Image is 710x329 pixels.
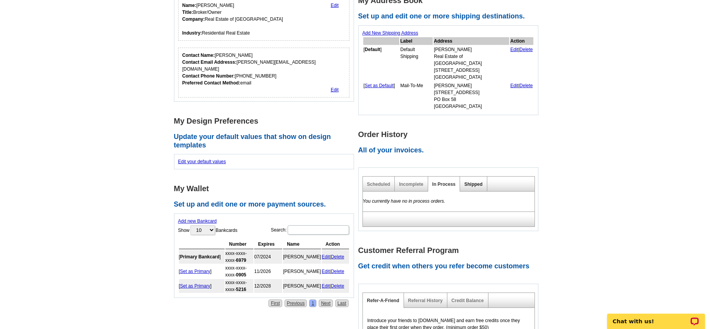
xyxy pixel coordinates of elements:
h2: All of your invoices. [358,146,543,155]
a: Delete [331,283,344,289]
div: Who should we contact regarding order issues? [178,48,350,98]
a: Delete [520,47,533,52]
a: Set as Primary [180,283,210,289]
h1: My Wallet [174,185,358,193]
td: [PERSON_NAME] [STREET_ADDRESS] PO Box 58 [GEOGRAPHIC_DATA] [434,82,509,110]
a: Set as Primary [180,269,210,274]
h2: Get credit when others you refer become customers [358,262,543,271]
a: Edit [331,3,339,8]
a: Set as Default [365,83,394,88]
h1: My Design Preferences [174,117,358,125]
div: [PERSON_NAME] [PERSON_NAME][EMAIL_ADDRESS][DOMAIN_NAME] [PHONE_NUMBER] email [182,52,346,86]
a: Edit [322,269,330,274]
a: Add new Bankcard [178,218,217,224]
strong: Preferred Contact Method: [182,80,240,86]
div: [PERSON_NAME] Broker/Owner Real Estate of [GEOGRAPHIC_DATA] Residential Real Estate [182,2,283,36]
a: Edit your default values [178,159,226,164]
td: [ ] [179,279,225,293]
a: Add New Shipping Address [362,30,418,36]
a: Refer-A-Friend [367,298,399,303]
h1: Order History [358,131,543,139]
strong: Company: [182,17,205,22]
th: Number [225,240,253,249]
th: Address [434,37,509,45]
a: First [268,299,282,307]
a: 1 [309,299,316,307]
strong: 0905 [236,272,247,278]
a: Previous [285,299,307,307]
td: [PERSON_NAME] Real Estate of [GEOGRAPHIC_DATA] [STREET_ADDRESS] [GEOGRAPHIC_DATA] [434,46,509,81]
th: Action [510,37,533,45]
label: Show Bankcards [178,225,238,236]
a: Incomplete [399,182,423,187]
td: | [322,279,349,293]
th: Label [400,37,433,45]
td: Mail-To-Me [400,82,433,110]
a: Edit [510,83,518,88]
td: | [510,82,533,110]
a: Edit [322,254,330,260]
td: 07/2024 [254,250,282,264]
td: 11/2026 [254,265,282,278]
td: | [322,250,349,264]
td: xxxx-xxxx-xxxx- [225,265,253,278]
td: [ ] [179,250,225,264]
a: Delete [331,269,344,274]
strong: 6979 [236,258,247,263]
a: Edit [322,283,330,289]
strong: Contact Email Addresss: [182,60,237,65]
td: [PERSON_NAME] [283,250,321,264]
label: Search: [271,225,349,235]
a: Delete [520,83,533,88]
a: Scheduled [367,182,391,187]
strong: Name: [182,3,197,8]
h2: Set up and edit one or more payment sources. [174,200,358,209]
td: xxxx-xxxx-xxxx- [225,250,253,264]
td: 12/2028 [254,279,282,293]
a: Credit Balance [452,298,484,303]
h1: Customer Referral Program [358,246,543,255]
td: | [322,265,349,278]
h2: Update your default values that show on design templates [174,133,358,149]
a: In Process [432,182,456,187]
h2: Set up and edit one or more shipping destinations. [358,12,543,21]
td: | [510,46,533,81]
a: Last [335,299,349,307]
a: Next [319,299,333,307]
th: Expires [254,240,282,249]
input: Search: [288,225,349,235]
b: Default [365,47,381,52]
a: Edit [510,47,518,52]
td: [ ] [363,82,399,110]
a: Referral History [408,298,443,303]
strong: Contact Name: [182,53,215,58]
td: Default Shipping [400,46,433,81]
a: Shipped [464,182,482,187]
td: [PERSON_NAME] [283,279,321,293]
iframe: LiveChat chat widget [602,305,710,329]
strong: Industry: [182,30,202,36]
b: Primary Bankcard [180,254,220,260]
select: ShowBankcards [190,225,215,235]
th: Action [322,240,349,249]
td: [ ] [179,265,225,278]
strong: Title: [182,10,193,15]
td: [ ] [363,46,399,81]
th: Name [283,240,321,249]
em: You currently have no in process orders. [363,198,445,204]
a: Edit [331,87,339,93]
td: [PERSON_NAME] [283,265,321,278]
strong: 5216 [236,287,247,292]
a: Delete [331,254,344,260]
strong: Contact Phone Number: [182,73,235,79]
td: xxxx-xxxx-xxxx- [225,279,253,293]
